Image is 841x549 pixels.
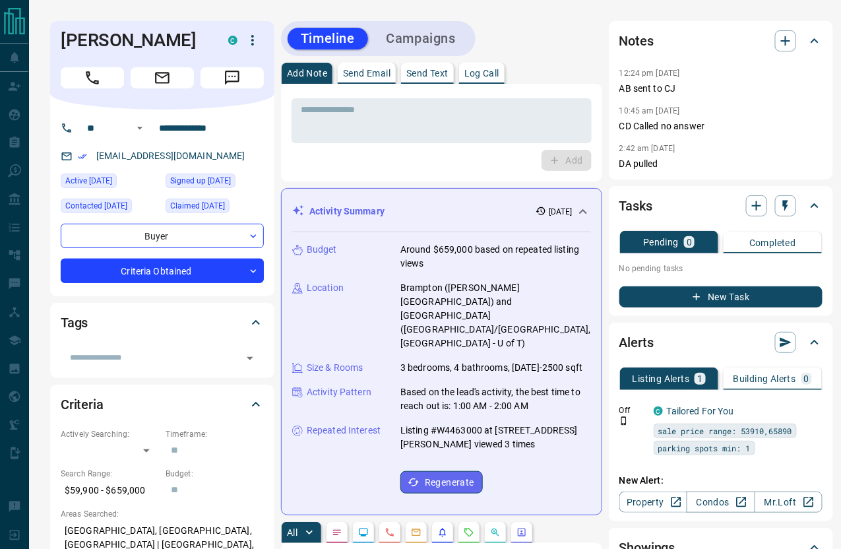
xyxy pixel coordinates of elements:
p: Location [307,281,344,295]
p: Send Email [343,69,390,78]
p: Budget: [166,468,264,480]
p: Repeated Interest [307,424,381,437]
svg: Push Notification Only [619,416,629,426]
svg: Listing Alerts [437,527,448,538]
svg: Email Verified [78,152,87,161]
svg: Notes [332,527,342,538]
p: $59,900 - $659,000 [61,480,159,501]
p: Actively Searching: [61,428,159,440]
p: [DATE] [549,206,573,218]
p: 10:45 am [DATE] [619,106,680,115]
div: condos.ca [228,36,237,45]
a: Condos [687,492,755,513]
button: Open [132,120,148,136]
p: Pending [643,238,679,247]
span: Call [61,67,124,88]
span: Signed up [DATE] [170,174,231,187]
p: Brampton ([PERSON_NAME][GEOGRAPHIC_DATA]) and [GEOGRAPHIC_DATA] ([GEOGRAPHIC_DATA]/[GEOGRAPHIC_DA... [400,281,591,350]
svg: Lead Browsing Activity [358,527,369,538]
p: Add Note [287,69,327,78]
span: Active [DATE] [65,174,112,187]
h2: Notes [619,30,654,51]
div: Activity Summary[DATE] [292,199,591,224]
span: Contacted [DATE] [65,199,127,212]
div: Tasks [619,190,823,222]
p: No pending tasks [619,259,823,278]
div: Fri Oct 10 2025 [61,199,159,217]
p: Listing #W4463000 at [STREET_ADDRESS][PERSON_NAME] viewed 3 times [400,424,591,451]
p: Budget [307,243,337,257]
button: Timeline [288,28,368,49]
a: [EMAIL_ADDRESS][DOMAIN_NAME] [96,150,245,161]
p: 12:24 pm [DATE] [619,69,680,78]
p: Based on the lead's activity, the best time to reach out is: 1:00 AM - 2:00 AM [400,385,591,413]
svg: Requests [464,527,474,538]
p: Search Range: [61,468,159,480]
svg: Agent Actions [516,527,527,538]
p: 1 [697,374,702,383]
p: Off [619,404,646,416]
a: Mr.Loft [755,492,823,513]
button: Regenerate [400,471,483,494]
button: Open [241,349,259,368]
h2: Tasks [619,195,652,216]
a: Tailored For You [667,406,734,416]
span: parking spots min: 1 [658,441,751,455]
p: Timeframe: [166,428,264,440]
p: Around $659,000 based on repeated listing views [400,243,591,271]
span: Claimed [DATE] [170,199,225,212]
p: Areas Searched: [61,508,264,520]
svg: Emails [411,527,421,538]
p: Building Alerts [733,374,796,383]
p: Listing Alerts [633,374,690,383]
div: Fri Oct 10 2025 [166,199,264,217]
h2: Alerts [619,332,654,353]
p: DA pulled [619,157,823,171]
p: 2:42 am [DATE] [619,144,675,153]
p: New Alert: [619,474,823,488]
p: Completed [749,238,796,247]
div: Tags [61,307,264,339]
svg: Opportunities [490,527,501,538]
p: Send Text [406,69,449,78]
div: Criteria Obtained [61,259,264,283]
span: Email [131,67,194,88]
p: Size & Rooms [307,361,363,375]
p: 0 [687,238,692,247]
div: condos.ca [654,406,663,416]
div: Fri Oct 10 2025 [61,174,159,192]
p: 3 bedrooms, 4 bathrooms, [DATE]-2500 sqft [400,361,582,375]
div: Buyer [61,224,264,248]
p: AB sent to CJ [619,82,823,96]
p: CD Called no answer [619,119,823,133]
p: Log Call [464,69,499,78]
a: Property [619,492,687,513]
p: All [287,528,297,537]
p: Activity Pattern [307,385,371,399]
h2: Tags [61,312,88,333]
p: 0 [804,374,809,383]
div: Criteria [61,389,264,420]
div: Alerts [619,327,823,358]
span: sale price range: 53910,65890 [658,424,792,437]
p: Activity Summary [309,205,385,218]
button: Campaigns [373,28,469,49]
button: New Task [619,286,823,307]
h1: [PERSON_NAME] [61,30,208,51]
span: Message [201,67,264,88]
svg: Calls [385,527,395,538]
div: Notes [619,25,823,57]
div: Fri Oct 10 2025 [166,174,264,192]
h2: Criteria [61,394,104,415]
